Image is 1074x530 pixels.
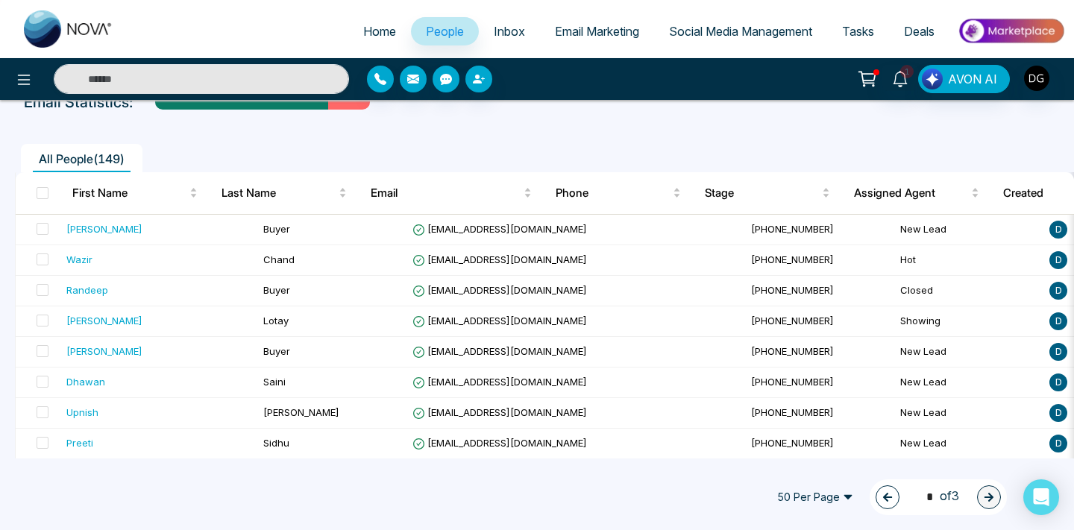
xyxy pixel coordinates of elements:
[751,376,834,388] span: [PHONE_NUMBER]
[1049,312,1067,330] span: D
[263,437,289,449] span: Sidhu
[66,283,108,297] div: Randeep
[412,284,587,296] span: [EMAIL_ADDRESS][DOMAIN_NAME]
[66,313,142,328] div: [PERSON_NAME]
[412,376,587,388] span: [EMAIL_ADDRESS][DOMAIN_NAME]
[412,345,587,357] span: [EMAIL_ADDRESS][DOMAIN_NAME]
[263,315,289,326] span: Lotay
[263,345,290,357] span: Buyer
[842,24,874,39] span: Tasks
[705,184,819,202] span: Stage
[894,276,1043,306] td: Closed
[412,253,587,265] span: [EMAIL_ADDRESS][DOMAIN_NAME]
[917,487,959,507] span: of 3
[894,367,1043,398] td: New Lead
[66,221,142,236] div: [PERSON_NAME]
[693,172,842,214] th: Stage
[894,215,1043,245] td: New Lead
[371,184,521,202] span: Email
[348,17,411,45] a: Home
[24,91,133,113] p: Email Statistics:
[751,437,834,449] span: [PHONE_NUMBER]
[1049,373,1067,391] span: D
[751,284,834,296] span: [PHONE_NUMBER]
[426,24,464,39] span: People
[922,69,943,89] img: Lead Flow
[555,24,639,39] span: Email Marketing
[263,223,290,235] span: Buyer
[889,17,949,45] a: Deals
[882,65,918,91] a: 1
[948,70,997,88] span: AVON AI
[751,253,834,265] span: [PHONE_NUMBER]
[918,65,1010,93] button: AVON AI
[894,337,1043,367] td: New Lead
[72,184,186,202] span: First Name
[411,17,479,45] a: People
[1049,282,1067,300] span: D
[1049,435,1067,452] span: D
[363,24,396,39] span: Home
[412,223,587,235] span: [EMAIL_ADDRESS][DOMAIN_NAME]
[669,24,812,39] span: Social Media Management
[412,437,587,449] span: [EMAIL_ADDRESS][DOMAIN_NAME]
[767,485,864,509] span: 50 Per Page
[263,406,339,418] span: [PERSON_NAME]
[263,284,290,296] span: Buyer
[751,315,834,326] span: [PHONE_NUMBER]
[479,17,540,45] a: Inbox
[827,17,889,45] a: Tasks
[900,65,914,78] span: 1
[1049,251,1067,269] span: D
[1049,221,1067,239] span: D
[842,172,991,214] th: Assigned Agent
[33,151,131,166] span: All People ( 149 )
[1049,343,1067,361] span: D
[894,429,1043,459] td: New Lead
[904,24,935,39] span: Deals
[412,315,587,326] span: [EMAIL_ADDRESS][DOMAIN_NAME]
[751,406,834,418] span: [PHONE_NUMBER]
[66,344,142,359] div: [PERSON_NAME]
[66,252,92,267] div: Wazir
[544,172,693,214] th: Phone
[494,24,525,39] span: Inbox
[222,184,336,202] span: Last Name
[66,435,93,450] div: Preeti
[894,306,1043,337] td: Showing
[894,245,1043,276] td: Hot
[66,405,98,420] div: Upnish
[263,253,295,265] span: Chand
[1024,66,1049,91] img: User Avatar
[654,17,827,45] a: Social Media Management
[60,172,210,214] th: First Name
[751,223,834,235] span: [PHONE_NUMBER]
[412,406,587,418] span: [EMAIL_ADDRESS][DOMAIN_NAME]
[66,374,105,389] div: Dhawan
[894,398,1043,429] td: New Lead
[24,10,113,48] img: Nova CRM Logo
[263,376,286,388] span: Saini
[854,184,968,202] span: Assigned Agent
[540,17,654,45] a: Email Marketing
[1049,404,1067,422] span: D
[210,172,359,214] th: Last Name
[751,345,834,357] span: [PHONE_NUMBER]
[556,184,670,202] span: Phone
[1023,479,1059,515] div: Open Intercom Messenger
[957,14,1065,48] img: Market-place.gif
[359,172,544,214] th: Email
